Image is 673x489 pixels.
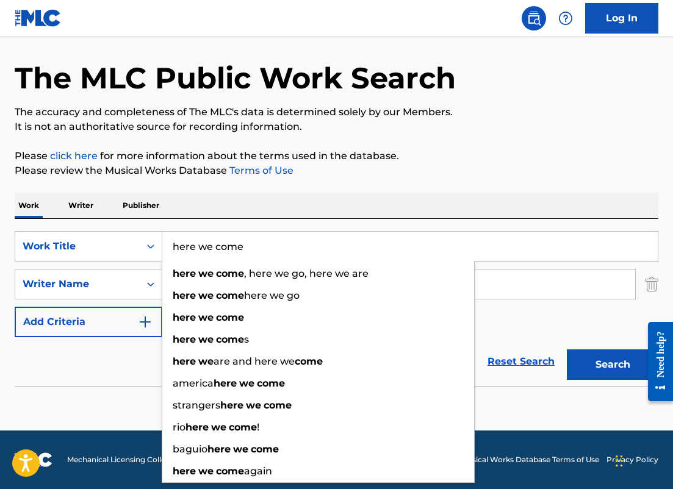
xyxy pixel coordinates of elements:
p: It is not an authoritative source for recording information. [15,120,658,134]
strong: here [173,465,196,477]
iframe: Resource Center [639,312,673,410]
strong: we [239,377,254,389]
a: click here [50,150,98,162]
span: Mechanical Licensing Collective © 2025 [67,454,209,465]
strong: we [198,334,214,345]
strong: here [173,355,196,367]
p: Writer [65,193,97,218]
span: strangers [173,399,220,411]
img: 9d2ae6d4665cec9f34b9.svg [138,315,153,329]
strong: here [173,290,196,301]
div: Drag [616,443,623,479]
span: america [173,377,214,389]
strong: we [211,421,226,433]
a: Reset Search [481,348,561,375]
strong: come [251,443,279,455]
button: Add Criteria [15,307,162,337]
h1: The MLC Public Work Search [15,60,456,96]
strong: we [233,443,248,455]
a: Musical Works Database Terms of Use [461,454,599,465]
strong: we [198,312,214,323]
strong: here [207,443,231,455]
strong: come [229,421,257,433]
span: s [244,334,249,345]
strong: come [264,399,292,411]
p: Please for more information about the terms used in the database. [15,149,658,163]
p: Work [15,193,43,218]
a: Public Search [522,6,546,30]
strong: come [216,334,244,345]
img: help [558,11,573,26]
strong: we [198,268,214,279]
div: Help [553,6,578,30]
strong: here [214,377,237,389]
a: Log In [585,3,658,34]
strong: here [220,399,243,411]
img: MLC Logo [15,9,62,27]
p: The accuracy and completeness of The MLC's data is determined solely by our Members. [15,105,658,120]
strong: here [173,334,196,345]
a: Terms of Use [227,165,293,176]
span: , here we go, here we are [244,268,369,279]
strong: come [216,312,244,323]
div: Writer Name [23,277,132,291]
strong: come [216,465,244,477]
strong: we [246,399,261,411]
strong: come [257,377,285,389]
strong: we [198,355,214,367]
span: here we go [244,290,300,301]
button: Search [567,349,658,380]
img: Delete Criterion [645,269,658,299]
span: are and here we [214,355,295,367]
img: logo [15,452,52,467]
strong: here [185,421,209,433]
span: baguio [173,443,207,455]
strong: here [173,268,196,279]
a: Privacy Policy [606,454,658,465]
form: Search Form [15,231,658,386]
img: search [527,11,541,26]
strong: here [173,312,196,323]
span: rio [173,421,185,433]
span: again [244,465,272,477]
span: ! [257,421,259,433]
div: Work Title [23,239,132,254]
strong: we [198,290,214,301]
iframe: Chat Widget [612,430,673,489]
strong: come [216,268,244,279]
strong: come [295,355,323,367]
strong: we [198,465,214,477]
p: Publisher [119,193,163,218]
strong: come [216,290,244,301]
p: Please review the Musical Works Database [15,163,658,178]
